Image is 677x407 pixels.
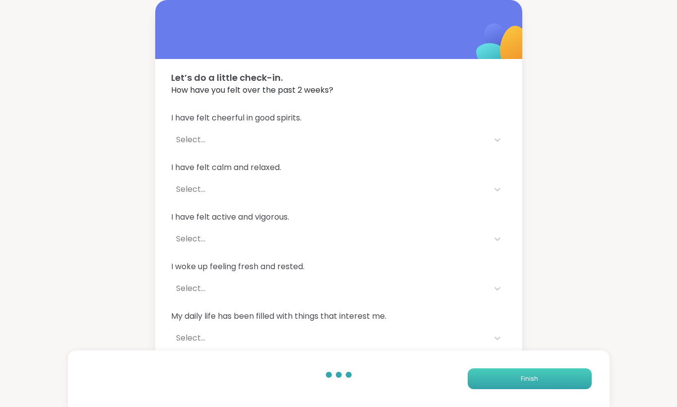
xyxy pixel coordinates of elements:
span: How have you felt over the past 2 weeks? [171,84,506,96]
div: Select... [176,332,484,344]
div: Select... [176,183,484,195]
span: I have felt active and vigorous. [171,211,506,223]
span: Let’s do a little check-in. [171,71,506,84]
button: Finish [468,368,592,389]
span: My daily life has been filled with things that interest me. [171,310,506,322]
span: I woke up feeling fresh and rested. [171,261,506,273]
div: Select... [176,283,484,294]
span: I have felt calm and relaxed. [171,162,506,174]
span: I have felt cheerful in good spirits. [171,112,506,124]
div: Select... [176,233,484,245]
div: Select... [176,134,484,146]
span: Finish [521,374,538,383]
